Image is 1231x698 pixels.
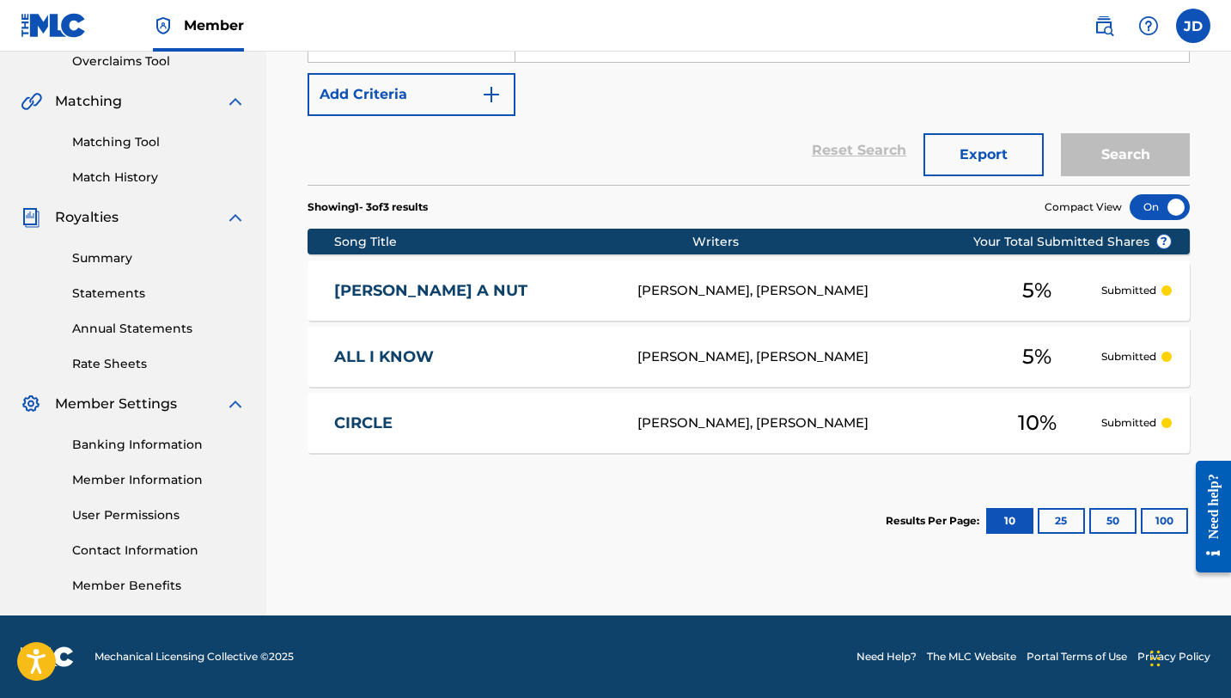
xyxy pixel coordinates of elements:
[1089,508,1137,534] button: 50
[72,320,246,338] a: Annual Statements
[55,394,177,414] span: Member Settings
[923,133,1044,176] button: Export
[886,513,984,529] p: Results Per Page:
[184,15,244,35] span: Member
[21,646,74,667] img: logo
[72,542,246,560] a: Contact Information
[72,436,246,454] a: Banking Information
[637,347,972,367] div: [PERSON_NAME], [PERSON_NAME]
[1038,508,1085,534] button: 25
[1141,508,1188,534] button: 100
[21,91,42,112] img: Matching
[225,207,246,228] img: expand
[1045,199,1122,215] span: Compact View
[153,15,174,36] img: Top Rightsholder
[72,471,246,489] a: Member Information
[94,649,294,664] span: Mechanical Licensing Collective © 2025
[481,84,502,105] img: 9d2ae6d4665cec9f34b9.svg
[72,506,246,524] a: User Permissions
[334,347,614,367] a: ALL I KNOW
[1157,235,1171,248] span: ?
[225,91,246,112] img: expand
[72,52,246,70] a: Overclaims Tool
[55,91,122,112] span: Matching
[1022,275,1051,306] span: 5 %
[1027,649,1127,664] a: Portal Terms of Use
[308,20,1190,185] form: Search Form
[72,355,246,373] a: Rate Sheets
[72,133,246,151] a: Matching Tool
[1094,15,1114,36] img: search
[308,199,428,215] p: Showing 1 - 3 of 3 results
[1087,9,1121,43] a: Public Search
[1176,9,1210,43] div: User Menu
[55,207,119,228] span: Royalties
[1018,407,1057,438] span: 10 %
[1138,15,1159,36] img: help
[72,577,246,595] a: Member Benefits
[973,233,1172,251] span: Your Total Submitted Shares
[1101,349,1156,364] p: Submitted
[1022,341,1051,372] span: 5 %
[1101,415,1156,431] p: Submitted
[637,413,972,433] div: [PERSON_NAME], [PERSON_NAME]
[225,394,246,414] img: expand
[986,508,1033,534] button: 10
[21,394,41,414] img: Member Settings
[334,281,614,301] a: [PERSON_NAME] A NUT
[856,649,917,664] a: Need Help?
[72,249,246,267] a: Summary
[1145,615,1231,698] iframe: Chat Widget
[1150,633,1161,684] div: Drag
[1183,447,1231,585] iframe: Resource Center
[334,413,614,433] a: CIRCLE
[334,233,692,251] div: Song Title
[1131,9,1166,43] div: Help
[21,13,87,38] img: MLC Logo
[72,168,246,187] a: Match History
[637,281,972,301] div: [PERSON_NAME], [PERSON_NAME]
[1101,283,1156,298] p: Submitted
[308,73,515,116] button: Add Criteria
[21,207,41,228] img: Royalties
[692,233,1027,251] div: Writers
[72,285,246,303] a: Statements
[927,649,1016,664] a: The MLC Website
[1137,649,1210,664] a: Privacy Policy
